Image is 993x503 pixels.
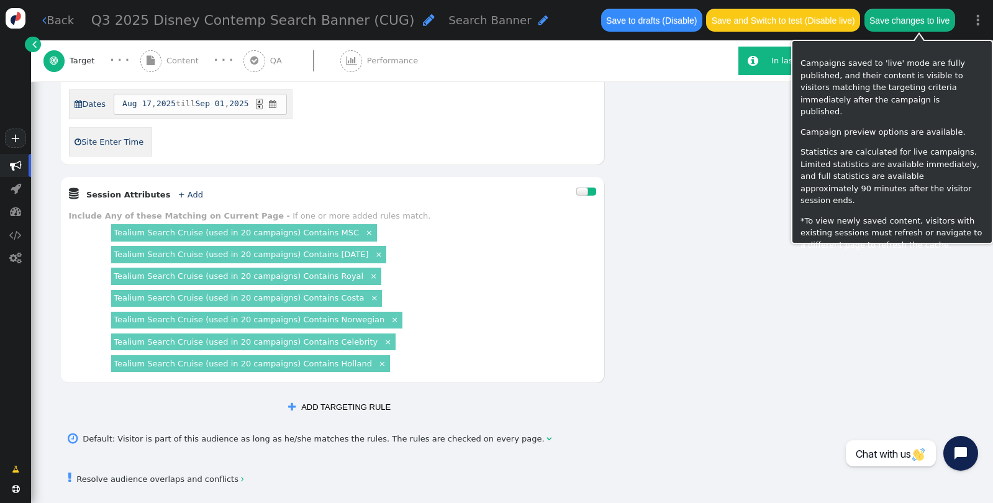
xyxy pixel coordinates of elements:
[423,13,435,27] span: 
[346,56,357,65] span: 
[280,397,399,418] button: ADD TARGETING RULE
[367,55,423,67] span: Performance
[364,227,374,237] a: ×
[10,206,22,217] span: 
[50,56,58,65] span: 
[156,97,176,110] span: 2025
[166,55,204,67] span: Content
[43,40,140,81] a:  Target · · ·
[69,188,79,199] span: 
[250,56,258,65] span: 
[5,129,26,148] a: +
[4,459,27,480] a: 
[140,40,244,81] a:  Content · · ·
[75,138,81,146] span: 
[142,97,152,110] span: 17
[114,94,287,115] span: , till ,
[32,38,37,50] span: 
[74,132,144,152] a: Site Enter Time
[215,97,225,110] span: 01
[256,104,262,110] div: ▼
[288,402,296,412] span: 
[374,248,384,259] a: ×
[114,293,364,302] a: Tealium Search Cruise (used in 20 campaigns) Contains Costa
[377,358,388,368] a: ×
[9,252,22,264] span: 
[91,12,415,28] span: Q3 2025 Disney Contemp Search Banner (CUG)
[448,14,532,27] span: Search Banner
[800,215,984,251] p: *To view newly saved content, visitors with existing sessions must refresh or navigate to a diffe...
[243,40,340,81] a:  QA
[546,433,551,445] span: 
[538,14,548,26] span: 
[270,55,287,67] span: QA
[68,471,72,484] span: 
[800,126,984,138] p: Campaign preview options are available.
[70,55,99,67] span: Target
[800,57,984,118] p: Campaigns saved to 'live' mode are fully published, and their content is visible to visitors matc...
[214,53,233,68] div: · · ·
[12,485,20,493] span: 
[83,433,546,445] div: Default: Visitor is part of this audience as long as he/she matches the rules. The rules are chec...
[864,9,955,31] button: Save changes to live
[178,190,203,199] a: + Add
[25,37,40,52] a: 
[110,53,129,68] div: · · ·
[771,55,833,67] div: In last 90 min:
[340,40,444,81] a:  Performance
[383,336,393,347] a: ×
[42,14,47,26] span: 
[241,475,244,483] span: 
[114,359,372,368] a: Tealium Search Cruise (used in 20 campaigns) Contains Holland
[11,183,21,194] span: 
[69,211,291,220] b: Include Any of these Matching on Current Page -
[114,271,363,281] a: Tealium Search Cruise (used in 20 campaigns) Contains Royal
[292,211,430,220] div: If one or more added rules match.
[12,463,19,476] span: 
[114,337,378,347] a: Tealium Search Cruise (used in 20 campaigns) Contains Celebrity
[368,270,379,281] a: ×
[706,9,860,31] button: Save and Switch to test (Disable live)
[268,98,278,111] span: 
[963,2,993,39] a: ⋮
[9,229,22,241] span: 
[68,474,244,484] a: Resolve audience overlaps and conflicts
[256,99,262,104] div: ▲
[6,8,26,29] img: logo-icon.svg
[229,97,248,110] span: 2025
[114,228,359,237] a: Tealium Search Cruise (used in 20 campaigns) Contains MSC
[68,430,78,448] span: 
[75,100,82,108] span: 
[114,250,368,259] a: Tealium Search Cruise (used in 20 campaigns) Contains [DATE]
[69,190,222,199] a:  Session Attributes + Add
[74,94,106,114] a: Dates
[389,314,400,324] a: ×
[196,97,210,110] span: Sep
[114,315,384,324] a: Tealium Search Cruise (used in 20 campaigns) Contains Norwegian
[10,160,22,171] span: 
[601,9,702,31] button: Save to drafts (Disable)
[369,292,379,302] a: ×
[748,55,758,67] span: 
[122,97,137,110] span: Aug
[42,12,74,29] a: Back
[147,56,155,65] span: 
[800,146,984,207] p: Statistics are calculated for live campaigns. Limited statistics are available immediately, and f...
[86,190,171,199] b: Session Attributes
